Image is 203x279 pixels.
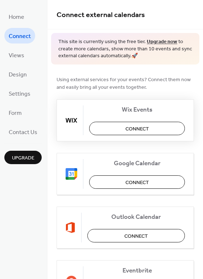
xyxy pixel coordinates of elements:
[9,12,24,23] span: Home
[58,38,192,60] span: This site is currently using the free tier. to create more calendars, show more than 10 events an...
[147,37,177,47] a: Upgrade now
[89,159,185,167] span: Google Calendar
[87,229,185,242] button: Connect
[66,168,77,180] img: google
[4,28,35,43] a: Connect
[87,213,185,221] span: Outlook Calendar
[4,151,42,164] button: Upgrade
[9,69,27,80] span: Design
[9,108,22,119] span: Form
[9,31,31,42] span: Connect
[4,9,29,24] a: Home
[89,267,185,274] span: Eventbrite
[57,8,145,22] span: Connect external calendars
[4,47,29,63] a: Views
[125,179,149,186] span: Connect
[4,124,42,139] a: Contact Us
[57,76,194,91] span: Using external services for your events? Connect them now and easily bring all your events together.
[4,66,31,82] a: Design
[9,50,24,61] span: Views
[9,127,37,138] span: Contact Us
[124,232,148,240] span: Connect
[4,86,35,101] a: Settings
[89,175,185,189] button: Connect
[66,222,75,233] img: outlook
[12,154,34,162] span: Upgrade
[89,106,185,113] span: Wix Events
[66,114,77,126] img: wix
[89,122,185,135] button: Connect
[125,125,149,133] span: Connect
[9,88,30,100] span: Settings
[4,105,26,120] a: Form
